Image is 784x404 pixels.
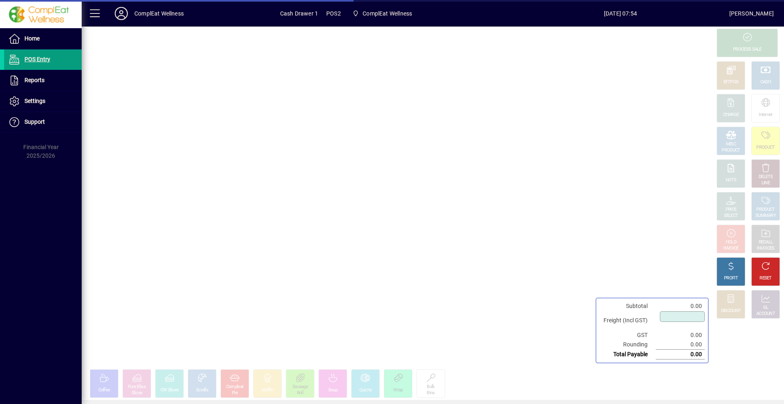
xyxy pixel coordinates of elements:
div: CASH [760,79,771,85]
div: SUMMARY [755,213,776,219]
div: PRICE [726,207,737,213]
td: Rounding [599,340,656,350]
div: Compleat [226,384,243,390]
div: Wrap [393,387,403,393]
span: Support [24,118,45,125]
div: CW Slices [160,387,179,393]
span: POS Entry [24,56,50,62]
div: ComplEat Wellness [134,7,184,20]
td: GST [599,330,656,340]
div: DISCOUNT [721,308,741,314]
span: POS2 [326,7,341,20]
a: Settings [4,91,82,112]
div: PRODUCT [756,207,775,213]
div: Muffin [262,387,274,393]
div: PROCESS SALE [733,47,762,53]
a: Support [4,112,82,132]
div: PROFIT [724,275,738,281]
div: GL [763,305,768,311]
div: EFTPOS [724,79,739,85]
td: 0.00 [656,350,705,359]
div: ACCOUNT [756,311,775,317]
div: Coffee [98,387,110,393]
div: LINE [762,180,770,186]
div: INVOICES [757,246,774,252]
span: Home [24,35,40,42]
div: Soup [328,387,337,393]
div: Roll [297,390,303,396]
button: Profile [108,6,134,21]
div: [PERSON_NAME] [729,7,774,20]
div: SELECT [724,213,738,219]
a: Home [4,29,82,49]
div: MISC [726,141,736,147]
span: Settings [24,98,45,104]
td: Freight (Incl GST) [599,311,656,330]
div: NOTE [726,177,736,183]
div: INVOICE [723,246,738,252]
td: 0.00 [656,330,705,340]
a: Reports [4,70,82,91]
div: Pure Bliss [128,384,146,390]
div: RECALL [759,239,773,246]
div: Bins [427,390,434,396]
div: Pie [232,390,238,396]
div: Quiche [359,387,372,393]
span: ComplEat Wellness [349,6,415,21]
span: [DATE] 07:54 [512,7,729,20]
div: Sausage [292,384,308,390]
div: Bulk [427,384,434,390]
div: CHARGE [723,112,739,118]
div: PRODUCT [756,145,775,151]
td: 0.00 [656,340,705,350]
div: PRODUCT [722,147,740,154]
td: Subtotal [599,301,656,311]
div: HOLD [726,239,736,246]
div: DELETE [759,174,773,180]
span: Cash Drawer 1 [280,7,318,20]
span: Reports [24,77,45,83]
td: 0.00 [656,301,705,311]
div: Internet [759,112,772,118]
div: RESET [759,275,772,281]
td: Total Payable [599,350,656,359]
span: ComplEat Wellness [363,7,412,20]
div: Scrolls [196,387,208,393]
div: Slices [131,390,143,396]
